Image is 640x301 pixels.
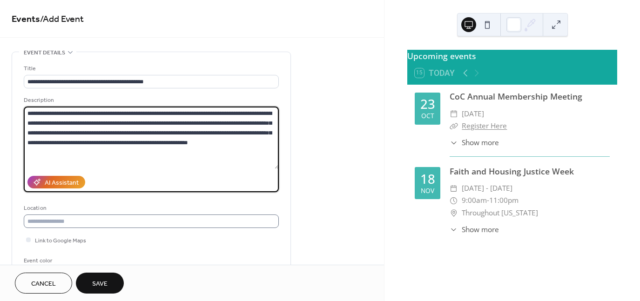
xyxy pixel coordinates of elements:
[450,224,499,235] button: ​Show more
[24,256,94,266] div: Event color
[31,279,56,289] span: Cancel
[462,137,499,148] span: Show more
[24,203,277,213] div: Location
[462,182,512,194] span: [DATE] - [DATE]
[76,273,124,294] button: Save
[450,137,499,148] button: ​Show more
[489,194,519,207] span: 11:00pm
[24,64,277,74] div: Title
[450,194,458,207] div: ​
[92,279,108,289] span: Save
[420,98,435,111] div: 23
[450,207,458,219] div: ​
[450,224,458,235] div: ​
[45,178,79,188] div: AI Assistant
[15,273,72,294] button: Cancel
[407,50,617,62] div: Upcoming events
[35,236,86,246] span: Link to Google Maps
[450,120,458,132] div: ​
[421,187,434,194] div: Nov
[462,108,484,120] span: [DATE]
[450,137,458,148] div: ​
[450,182,458,194] div: ​
[421,113,434,119] div: Oct
[24,48,65,58] span: Event details
[12,10,40,28] a: Events
[487,194,489,207] span: -
[420,173,435,186] div: 18
[462,121,507,131] a: Register Here
[450,108,458,120] div: ​
[27,176,85,188] button: AI Assistant
[462,194,487,207] span: 9:00am
[24,95,277,105] div: Description
[462,207,538,219] span: Throughout [US_STATE]
[450,91,582,102] a: CoC Annual Membership Meeting
[40,10,84,28] span: / Add Event
[462,224,499,235] span: Show more
[450,165,610,177] div: Faith and Housing Justice Week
